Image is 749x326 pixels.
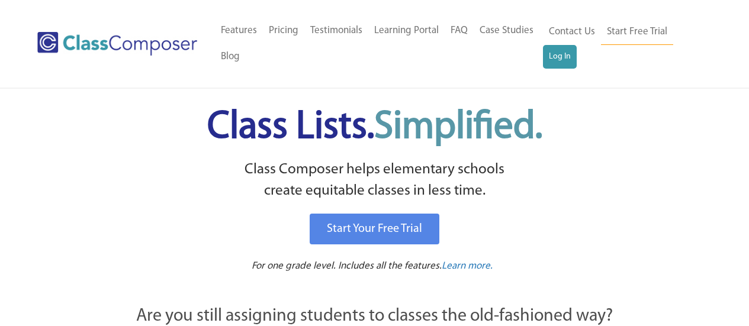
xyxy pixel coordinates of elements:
[543,19,703,69] nav: Header Menu
[374,108,542,147] span: Simplified.
[71,159,679,202] p: Class Composer helps elementary schools create equitable classes in less time.
[445,18,474,44] a: FAQ
[215,44,246,70] a: Blog
[252,261,442,271] span: For one grade level. Includes all the features.
[215,18,543,70] nav: Header Menu
[442,259,493,274] a: Learn more.
[442,261,493,271] span: Learn more.
[263,18,304,44] a: Pricing
[327,223,422,235] span: Start Your Free Trial
[215,18,263,44] a: Features
[207,108,542,147] span: Class Lists.
[304,18,368,44] a: Testimonials
[474,18,539,44] a: Case Studies
[37,32,197,56] img: Class Composer
[368,18,445,44] a: Learning Portal
[310,214,439,244] a: Start Your Free Trial
[543,45,577,69] a: Log In
[543,19,601,45] a: Contact Us
[601,19,673,46] a: Start Free Trial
